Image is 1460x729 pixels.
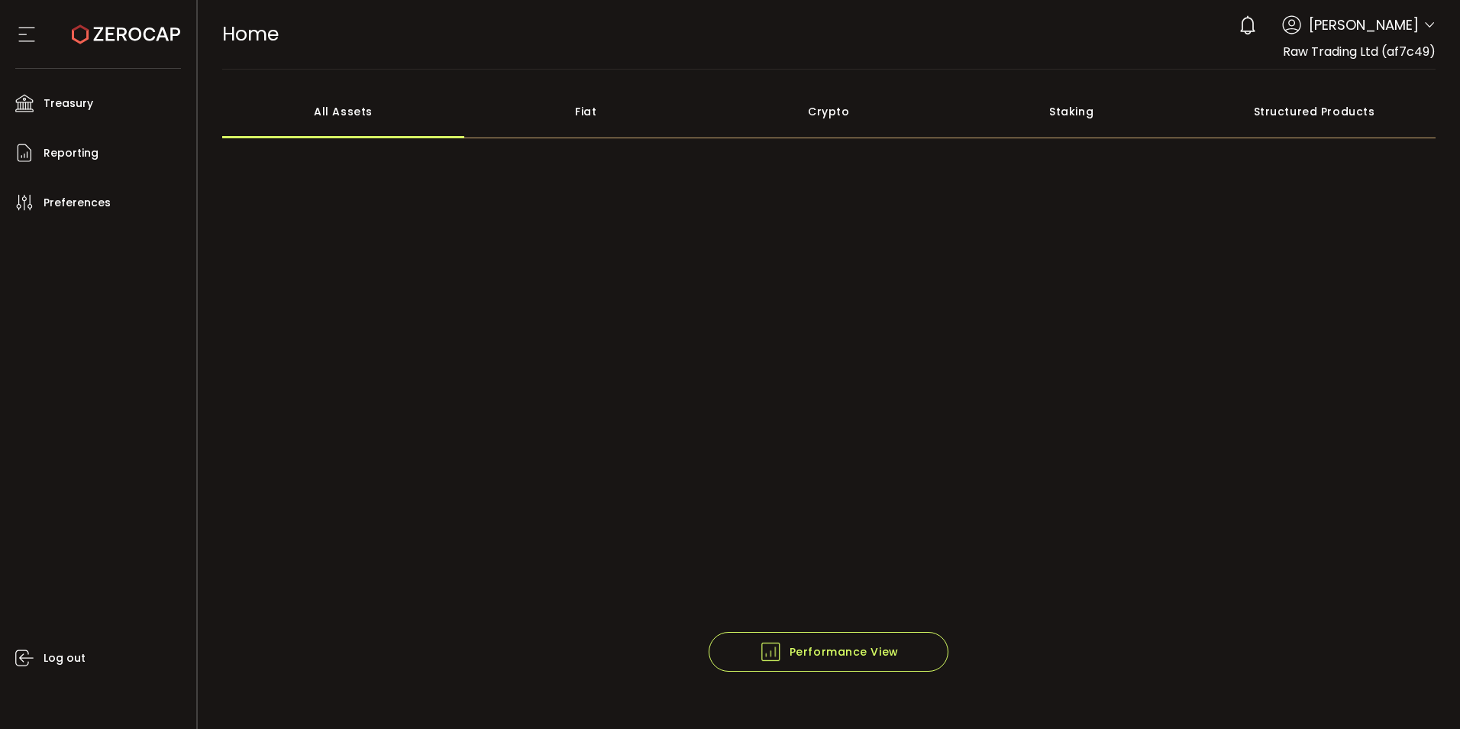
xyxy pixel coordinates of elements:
[707,85,950,138] div: Crypto
[759,640,899,663] span: Performance View
[1283,43,1436,60] span: Raw Trading Ltd (af7c49)
[44,92,93,115] span: Treasury
[709,632,948,672] button: Performance View
[44,142,99,164] span: Reporting
[44,192,111,214] span: Preferences
[1193,85,1436,138] div: Structured Products
[44,647,86,669] span: Log out
[464,85,707,138] div: Fiat
[222,21,279,47] span: Home
[950,85,1193,138] div: Staking
[222,85,465,138] div: All Assets
[1309,15,1419,35] span: [PERSON_NAME]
